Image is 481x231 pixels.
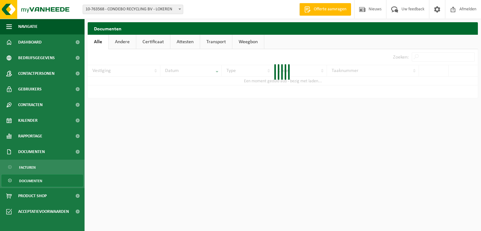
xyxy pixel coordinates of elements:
span: Bedrijfsgegevens [18,50,55,66]
span: 10-763568 - CONDEBO RECYCLING BV - LOKEREN [83,5,183,14]
span: Contracten [18,97,43,113]
a: Certificaat [136,35,170,49]
a: Attesten [170,35,200,49]
span: Acceptatievoorwaarden [18,204,69,219]
span: Kalender [18,113,38,128]
span: Contactpersonen [18,66,54,81]
span: Gebruikers [18,81,42,97]
a: Transport [200,35,232,49]
a: Offerte aanvragen [299,3,351,16]
span: Offerte aanvragen [312,6,348,13]
span: Rapportage [18,128,42,144]
a: Alle [88,35,108,49]
span: Product Shop [18,188,47,204]
a: Documenten [2,175,83,187]
a: Andere [109,35,136,49]
span: Facturen [19,162,36,173]
h2: Documenten [88,22,478,34]
span: Dashboard [18,34,42,50]
span: Navigatie [18,19,38,34]
a: Facturen [2,161,83,173]
a: Weegbon [232,35,264,49]
span: Documenten [19,175,42,187]
span: Documenten [18,144,45,160]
